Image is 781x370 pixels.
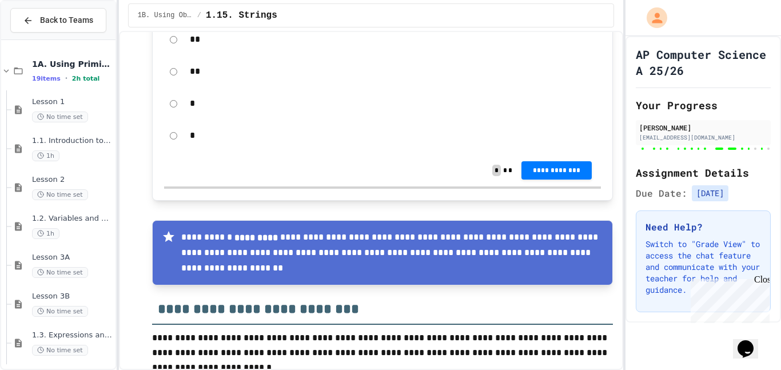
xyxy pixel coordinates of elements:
span: No time set [32,306,88,317]
div: [PERSON_NAME] [639,122,767,133]
button: Back to Teams [10,8,106,33]
span: 1h [32,228,59,239]
span: Lesson 2 [32,175,113,185]
span: • [65,74,67,83]
span: 1.1. Introduction to Algorithms, Programming, and Compilers [32,136,113,146]
h3: Need Help? [645,220,761,234]
span: No time set [32,112,88,122]
span: Lesson 1 [32,97,113,107]
span: 1.15. Strings [206,9,277,22]
span: Lesson 3B [32,292,113,301]
h1: AP Computer Science A 25/26 [636,46,771,78]
span: 19 items [32,75,61,82]
div: [EMAIL_ADDRESS][DOMAIN_NAME] [639,133,767,142]
p: Switch to "Grade View" to access the chat feature and communicate with your teacher for help and ... [645,238,761,296]
div: Chat with us now!Close [5,5,79,73]
h2: Assignment Details [636,165,771,181]
span: Back to Teams [40,14,93,26]
span: Lesson 3A [32,253,113,262]
iframe: chat widget [686,274,770,323]
span: 1.2. Variables and Data Types [32,214,113,224]
span: / [197,11,201,20]
span: 2h total [72,75,100,82]
span: Due Date: [636,186,687,200]
span: No time set [32,267,88,278]
span: No time set [32,189,88,200]
span: 1.3. Expressions and Output [New] [32,331,113,340]
span: [DATE] [692,185,728,201]
div: My Account [635,5,670,31]
iframe: chat widget [733,324,770,359]
span: 1B. Using Objects and Methods [138,11,193,20]
span: 1A. Using Primitives [32,59,113,69]
h2: Your Progress [636,97,771,113]
span: 1h [32,150,59,161]
span: No time set [32,345,88,356]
